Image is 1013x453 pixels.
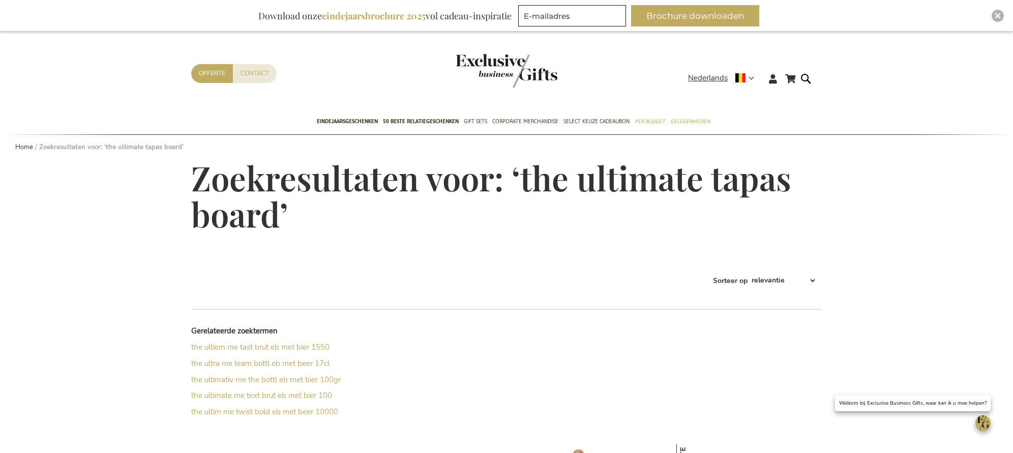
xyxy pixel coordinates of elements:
a: the ultimate me text brut eb met bier 100 [191,390,332,401]
a: the ultim me twist bold eb met beer 10000 [191,407,338,417]
a: Offerte [191,64,233,83]
div: Download onze vol cadeau-inspiratie [254,5,516,26]
dt: Gerelateerde zoektermen [191,326,349,336]
span: Select Keuze Cadeaubon [563,116,630,127]
span: 50 beste relatiegeschenken [383,116,459,127]
div: Close [992,10,1004,22]
a: the ultiem me tast brut eb met bier 1550 [191,342,330,352]
img: Exclusive Business gifts logo [456,54,557,88]
span: Nederlands [688,72,728,84]
span: Corporate Merchandise [492,116,558,127]
label: Sorteer op [713,275,748,285]
a: Contact [233,64,277,83]
input: E-mailadres [518,5,626,26]
a: the ultimativ me the bottl eb met bier 100gr [191,375,341,385]
span: Eindejaarsgeschenken [317,116,378,127]
b: eindejaarsbrochure 2025 [322,10,426,22]
a: the ultra me team bottl eb met beer 17cl [191,358,330,369]
img: Close [995,13,1001,19]
span: Per Budget [635,116,665,127]
button: Brochure downloaden [631,5,759,26]
span: Gelegenheden [670,116,710,127]
div: Nederlands [688,72,761,84]
span: Gift Sets [464,116,487,127]
form: marketing offers and promotions [518,5,629,30]
a: Home [15,143,33,152]
a: store logo [456,54,506,88]
span: Zoekresultaten voor: ‘the ultimate tapas board’ [191,156,791,236]
strong: Zoekresultaten voor: ‘the ultimate tapas board’ [39,143,184,152]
